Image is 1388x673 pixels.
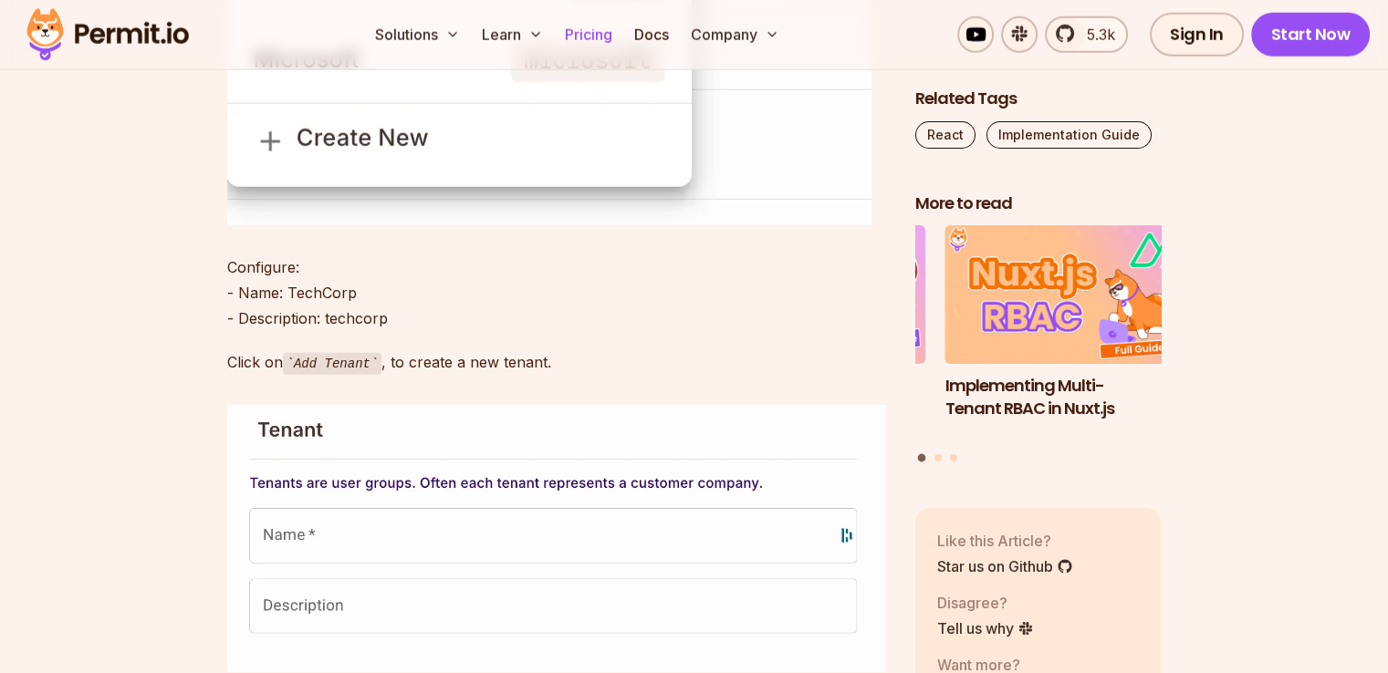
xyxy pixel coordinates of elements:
button: Solutions [368,16,467,53]
button: Learn [475,16,550,53]
a: React [915,121,976,149]
a: Start Now [1251,13,1371,57]
a: Implementing Multi-Tenant RBAC in Nuxt.jsImplementing Multi-Tenant RBAC in Nuxt.js [945,226,1192,443]
p: Like this Article? [937,530,1073,552]
p: Configure: - Name: TechCorp - Description: techcorp [227,254,886,331]
li: 3 of 3 [679,226,925,443]
a: Implementation Guide [986,121,1152,149]
a: Docs [627,16,676,53]
img: image.png [227,405,886,672]
img: Implement Multi-Tenancy Role-Based Access Control (RBAC) in MongoDB [679,226,925,365]
button: Go to slide 2 [934,454,942,461]
a: 5.3k [1045,16,1128,53]
h2: Related Tags [915,88,1162,110]
a: Pricing [558,16,620,53]
button: Go to slide 3 [950,454,957,461]
button: Company [684,16,787,53]
button: Go to slide 1 [918,454,926,462]
p: Disagree? [937,592,1034,614]
h3: Implement Multi-Tenancy Role-Based Access Control (RBAC) in MongoDB [679,375,925,442]
img: Implementing Multi-Tenant RBAC in Nuxt.js [945,226,1192,365]
a: Sign In [1150,13,1244,57]
code: Add Tenant [283,353,382,375]
a: Star us on Github [937,555,1073,577]
li: 1 of 3 [945,226,1192,443]
img: Permit logo [18,4,197,66]
h2: More to read [915,192,1162,215]
p: Click on , to create a new tenant. [227,349,886,376]
span: 5.3k [1076,24,1115,46]
a: Tell us why [937,617,1034,639]
div: Posts [915,226,1162,465]
h3: Implementing Multi-Tenant RBAC in Nuxt.js [945,375,1192,420]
